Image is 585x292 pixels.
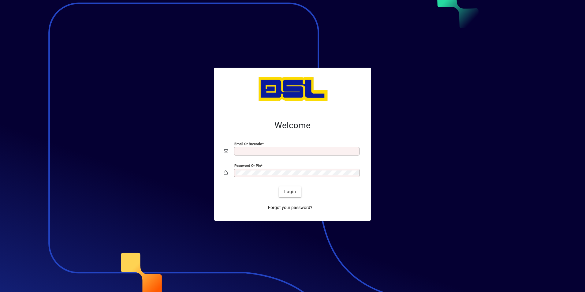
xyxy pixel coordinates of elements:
[268,204,312,211] span: Forgot your password?
[224,120,361,131] h2: Welcome
[266,202,315,213] a: Forgot your password?
[279,186,301,197] button: Login
[234,141,262,146] mat-label: Email or Barcode
[284,189,296,195] span: Login
[234,163,261,167] mat-label: Password or Pin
